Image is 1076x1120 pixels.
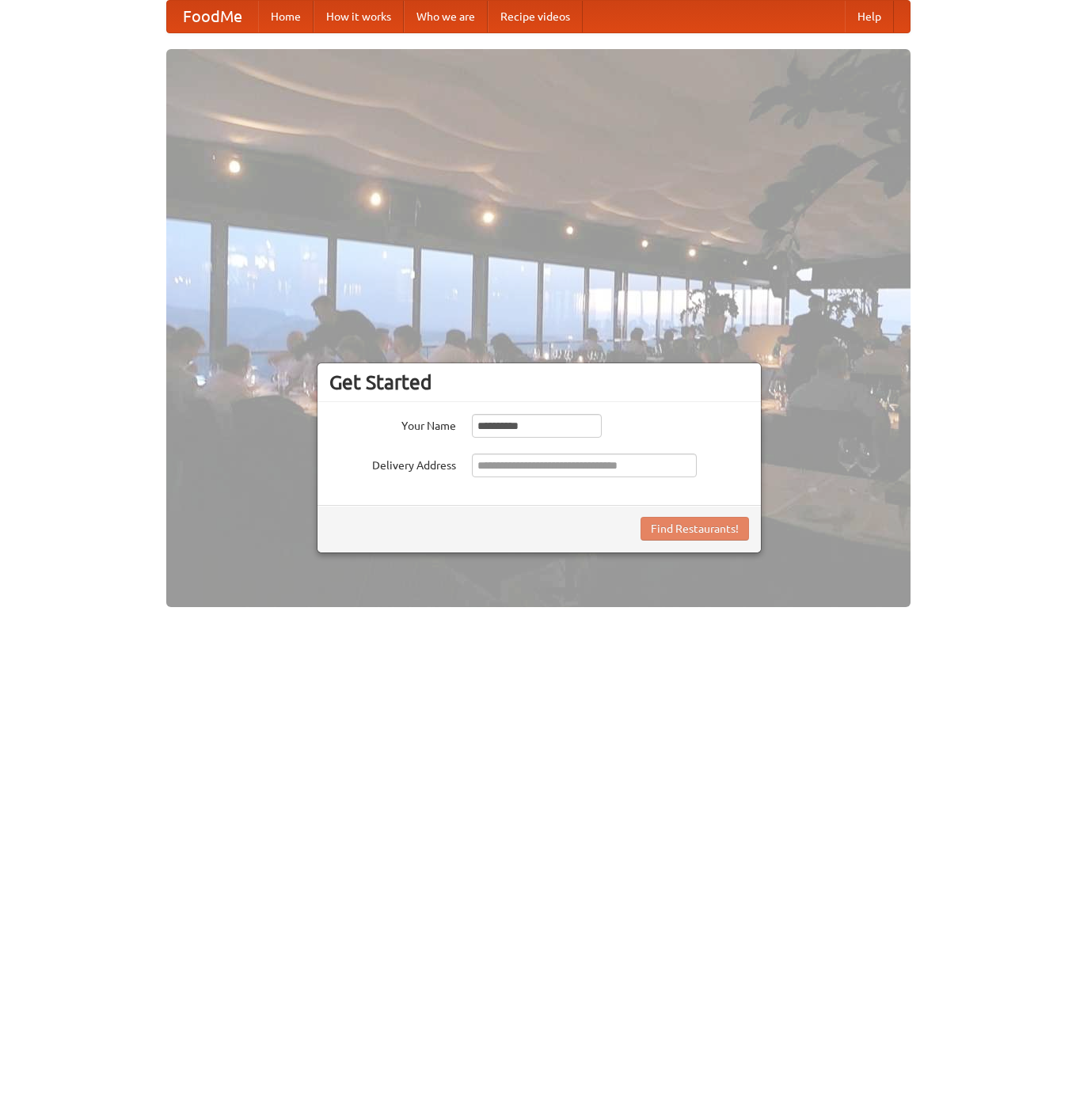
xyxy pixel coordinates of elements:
[845,1,894,32] a: Help
[167,1,258,32] a: FoodMe
[329,414,456,434] label: Your Name
[488,1,583,32] a: Recipe videos
[329,454,456,473] label: Delivery Address
[314,1,404,32] a: How it works
[641,517,749,541] button: Find Restaurants!
[329,370,749,394] h3: Get Started
[258,1,314,32] a: Home
[404,1,488,32] a: Who we are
